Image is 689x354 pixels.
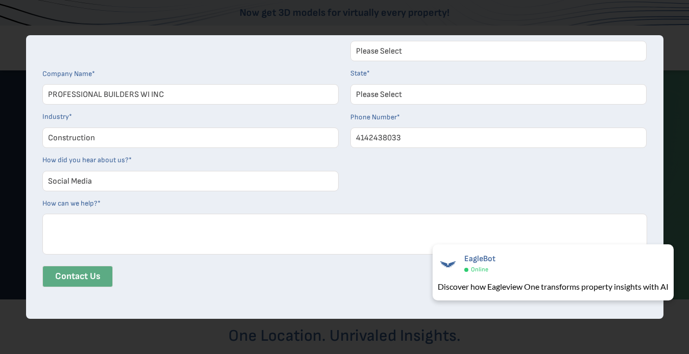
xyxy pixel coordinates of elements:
img: EagleBot [438,254,458,274]
span: How can we help? [42,199,98,208]
span: EagleBot [464,254,495,264]
span: Phone Number [350,113,397,121]
span: Company Name [42,69,92,78]
span: State [350,69,367,78]
span: How did you hear about us? [42,156,129,164]
span: Industry [42,112,69,121]
input: Contact Us [42,266,113,287]
span: Online [471,266,488,273]
div: Discover how Eagleview One transforms property insights with AI [438,281,669,293]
